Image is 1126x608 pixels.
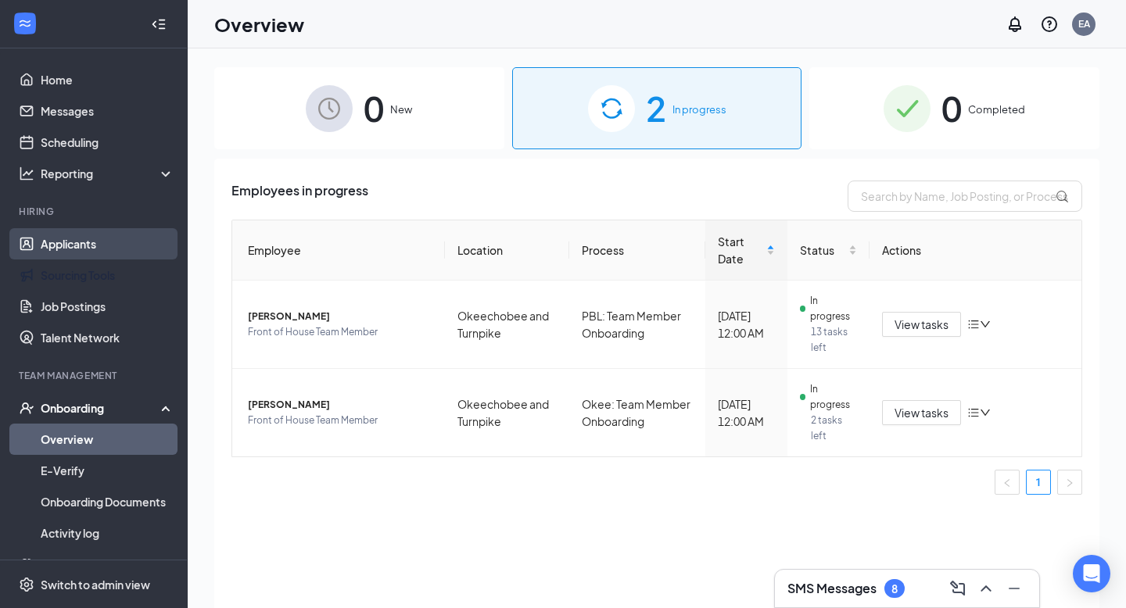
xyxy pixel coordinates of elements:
span: Start Date [718,233,763,267]
span: In progress [810,381,856,413]
a: Activity log [41,517,174,549]
div: Hiring [19,205,171,218]
a: Team [41,549,174,580]
span: 0 [364,81,384,135]
a: Talent Network [41,322,174,353]
svg: ComposeMessage [948,579,967,598]
a: Applicants [41,228,174,259]
button: View tasks [882,312,961,337]
span: View tasks [895,404,948,421]
td: Okeechobee and Turnpike [445,369,569,456]
span: 2 [646,81,666,135]
th: Actions [870,220,1082,281]
td: Okeechobee and Turnpike [445,281,569,369]
div: Open Intercom Messenger [1073,555,1110,592]
a: 1 [1027,470,1050,494]
span: 13 tasks left [811,324,857,356]
div: Onboarding [41,400,161,416]
svg: Notifications [1006,15,1024,34]
th: Location [445,220,569,281]
a: E-Verify [41,455,174,486]
input: Search by Name, Job Posting, or Process [848,181,1082,212]
svg: Analysis [19,166,34,181]
svg: UserCheck [19,400,34,416]
div: 8 [891,582,898,595]
span: Employees in progress [231,181,368,212]
span: left [1002,478,1012,488]
button: ComposeMessage [945,576,970,601]
td: Okee: Team Member Onboarding [569,369,705,456]
a: Home [41,64,174,95]
th: Employee [232,220,445,281]
span: bars [967,318,980,331]
button: left [995,470,1020,495]
th: Status [787,220,870,281]
span: Front of House Team Member [248,413,432,428]
button: Minimize [1002,576,1027,601]
a: Overview [41,424,174,455]
svg: Collapse [151,16,167,32]
button: View tasks [882,400,961,425]
span: down [980,407,991,418]
h3: SMS Messages [787,580,877,597]
svg: Settings [19,577,34,592]
span: right [1065,478,1074,488]
span: Completed [968,102,1025,117]
a: Scheduling [41,127,174,158]
div: Switch to admin view [41,577,150,592]
div: Team Management [19,369,171,382]
td: PBL: Team Member Onboarding [569,281,705,369]
span: New [390,102,412,117]
span: In progress [672,102,726,117]
span: 2 tasks left [811,413,857,444]
span: bars [967,406,980,419]
a: Job Postings [41,291,174,322]
span: [PERSON_NAME] [248,397,432,413]
svg: Minimize [1005,579,1024,598]
svg: QuestionInfo [1040,15,1059,34]
li: Next Page [1057,470,1082,495]
a: Onboarding Documents [41,486,174,517]
a: Sourcing Tools [41,259,174,291]
span: View tasks [895,316,948,333]
span: Status [800,241,845,259]
span: down [980,319,991,330]
svg: WorkstreamLogo [17,16,33,31]
div: [DATE] 12:00 AM [718,395,775,430]
th: Process [569,220,705,281]
h1: Overview [214,11,304,38]
button: ChevronUp [974,576,999,601]
a: Messages [41,95,174,127]
button: right [1057,470,1082,495]
span: Front of House Team Member [248,324,432,340]
svg: ChevronUp [977,579,995,598]
span: 0 [941,81,962,135]
span: [PERSON_NAME] [248,309,432,324]
li: 1 [1026,470,1051,495]
div: [DATE] 12:00 AM [718,307,775,342]
div: EA [1078,17,1090,30]
li: Previous Page [995,470,1020,495]
div: Reporting [41,166,175,181]
span: In progress [810,293,856,324]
